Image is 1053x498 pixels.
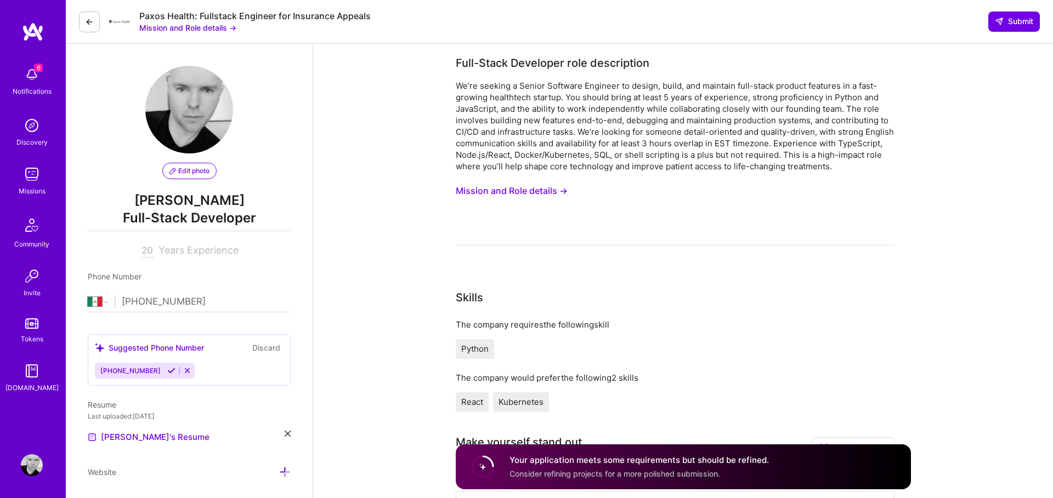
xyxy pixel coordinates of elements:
[88,209,291,231] span: Full-Stack Developer
[21,360,43,382] img: guide book
[509,469,720,478] span: Consider refining projects for a more polished submission.
[21,64,43,85] img: bell
[139,22,236,33] button: Mission and Role details →
[21,454,43,476] img: User Avatar
[16,136,48,148] div: Discovery
[456,434,582,450] div: Make yourself stand out
[34,64,43,72] span: 6
[995,17,1004,26] i: icon SendLight
[14,238,49,250] div: Community
[499,397,544,407] span: Kubernetes
[88,467,116,477] span: Website
[24,287,41,299] div: Invite
[456,289,483,306] div: Skills
[509,454,769,466] h4: Your application meets some requirements but should be refined.
[162,163,217,179] button: Edit photo
[88,431,210,444] a: [PERSON_NAME]'s Resume
[169,166,210,176] span: Edit photo
[88,192,291,209] span: [PERSON_NAME]
[169,168,176,174] i: icon PencilPurple
[461,397,483,407] span: React
[456,181,568,201] button: Mission and Role details →
[819,443,829,453] i: icon BookOpen
[988,12,1040,31] button: Submit
[95,343,104,352] i: icon SuggestedTeams
[22,22,44,42] img: logo
[285,431,291,437] i: icon Close
[456,55,649,71] div: Full-Stack Developer role description
[19,185,46,197] div: Missions
[100,367,161,375] span: [PHONE_NUMBER]
[88,400,116,409] span: Resume
[95,342,204,353] div: Suggested Phone Number
[456,80,895,172] div: We’re seeking a Senior Software Engineer to design, build, and maintain full-stack product featur...
[19,212,45,238] img: Community
[456,319,895,330] div: The company requires the following skill
[122,286,291,318] input: +1 (000) 000-0000
[249,341,284,354] button: Discard
[158,244,239,256] span: Years Experience
[995,16,1033,27] span: Submit
[21,333,43,345] div: Tokens
[167,367,175,375] i: Accept
[21,265,43,287] img: Invite
[183,367,191,375] i: Reject
[5,382,59,393] div: [DOMAIN_NAME]
[109,19,131,24] img: Company Logo
[461,344,489,354] span: Python
[88,272,141,281] span: Phone Number
[25,318,38,329] img: tokens
[139,10,371,22] div: Paxos Health: Fullstack Engineer for Insurance Appeals
[88,433,97,442] img: Resume
[21,115,43,136] img: discovery
[140,244,154,257] input: XX
[18,454,46,476] a: User Avatar
[85,18,94,26] i: icon LeftArrowDark
[812,437,895,459] div: How to stand out
[88,410,291,422] div: Last uploaded: [DATE]
[456,372,895,383] div: The company would prefer the following 2 skills
[21,163,43,185] img: teamwork
[13,85,52,97] div: Notifications
[145,66,233,153] img: User Avatar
